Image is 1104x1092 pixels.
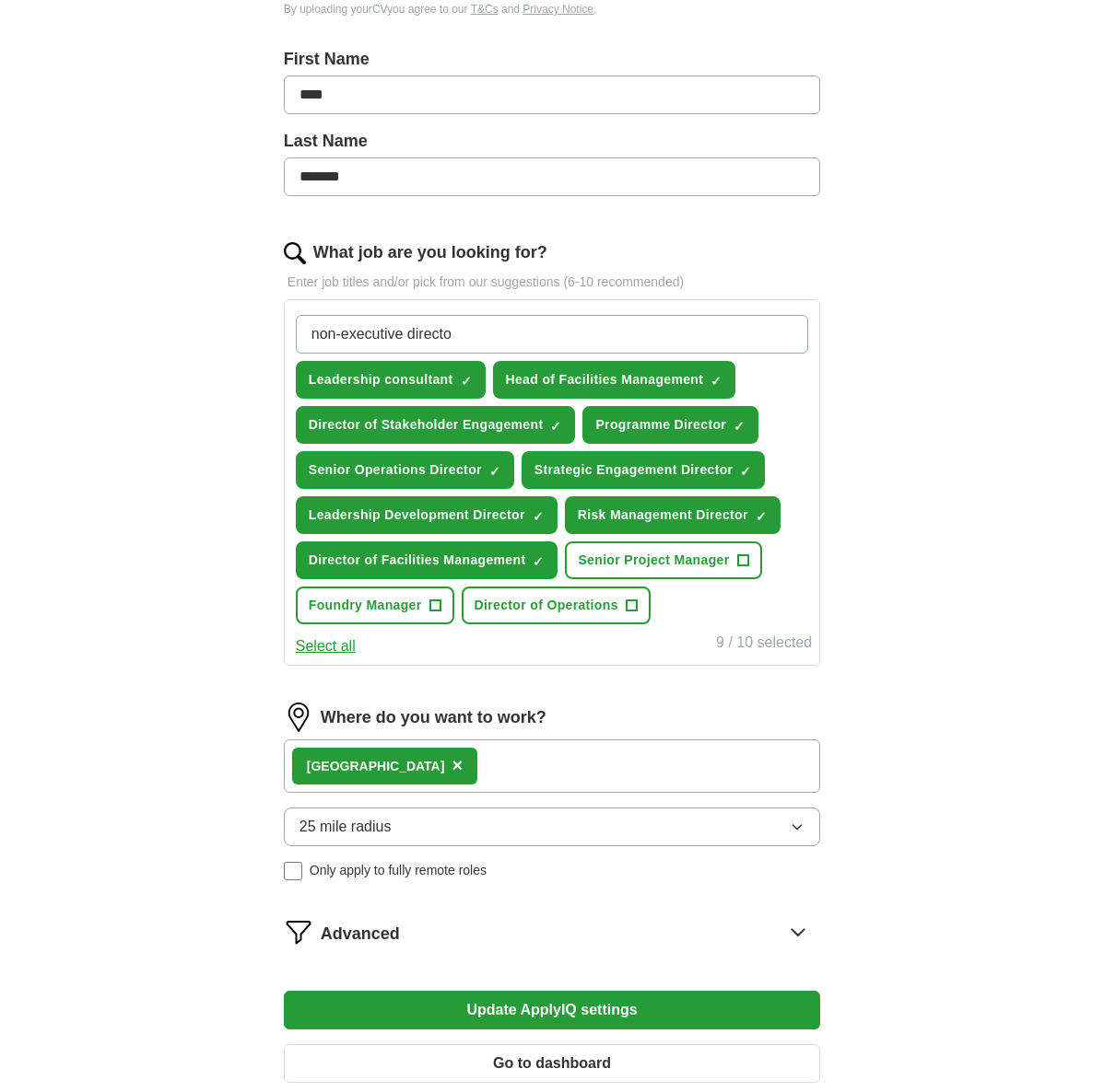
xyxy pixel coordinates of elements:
[523,3,593,16] a: Privacy Notice
[452,755,463,775] span: ×
[471,3,499,16] a: T&Cs
[284,862,302,880] input: Only apply to fully remote roles
[522,451,766,489] button: Strategic Engagement Director✓
[284,273,820,292] p: Enter job titles and/or pick from our suggestions (6-10 recommended)
[309,505,525,525] span: Leadership Development Director
[296,406,576,444] button: Director of Stakeholder Engagement✓
[284,47,820,72] label: First Name
[309,596,422,615] span: Foundry Manager
[452,752,463,780] button: ×
[307,757,445,776] div: [GEOGRAPHIC_DATA]
[493,361,736,399] button: Head of Facilities Management✓
[321,922,400,947] span: Advanced
[475,596,618,615] span: Director of Operations
[582,406,758,444] button: Programme Director✓
[296,315,808,354] input: Type a job title and press enter
[296,541,558,579] button: Director of Facilities Management✓
[309,415,544,435] span: Director of Stakeholder Engagement
[506,370,704,389] span: Head of Facilities Management
[534,460,734,480] span: Strategic Engagement Director
[284,129,820,154] label: Last Name
[296,635,356,657] button: Select all
[284,807,820,846] button: 25 mile radius
[716,632,812,657] div: 9 / 10 selected
[309,460,482,480] span: Senior Operations Director
[533,509,544,524] span: ✓
[734,419,745,434] span: ✓
[284,703,313,732] img: location.png
[284,917,313,947] img: filter
[756,509,767,524] span: ✓
[309,551,526,570] span: Director of Facilities Management
[578,551,729,570] span: Senior Project Manager
[309,370,453,389] span: Leadership consultant
[489,464,500,479] span: ✓
[711,374,722,389] span: ✓
[565,496,781,534] button: Risk Management Director✓
[565,541,761,579] button: Senior Project Manager
[284,242,306,264] img: search.png
[284,1,820,17] div: By uploading your CV you agree to our and .
[296,361,486,399] button: Leadership consultant✓
[595,415,726,435] span: Programme Director
[533,554,544,569] span: ✓
[299,816,392,838] span: 25 mile radius
[296,451,514,489] button: Senior Operations Director✓
[461,374,472,389] span: ✓
[321,705,546,730] label: Where do you want to work?
[550,419,561,434] span: ✓
[578,505,748,525] span: Risk Management Director
[296,587,454,624] button: Foundry Manager
[284,991,820,1029] button: Update ApplyIQ settings
[310,861,487,880] span: Only apply to fully remote roles
[284,1044,820,1083] button: Go to dashboard
[740,464,751,479] span: ✓
[462,587,651,624] button: Director of Operations
[313,240,547,265] label: What job are you looking for?
[296,496,558,534] button: Leadership Development Director✓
